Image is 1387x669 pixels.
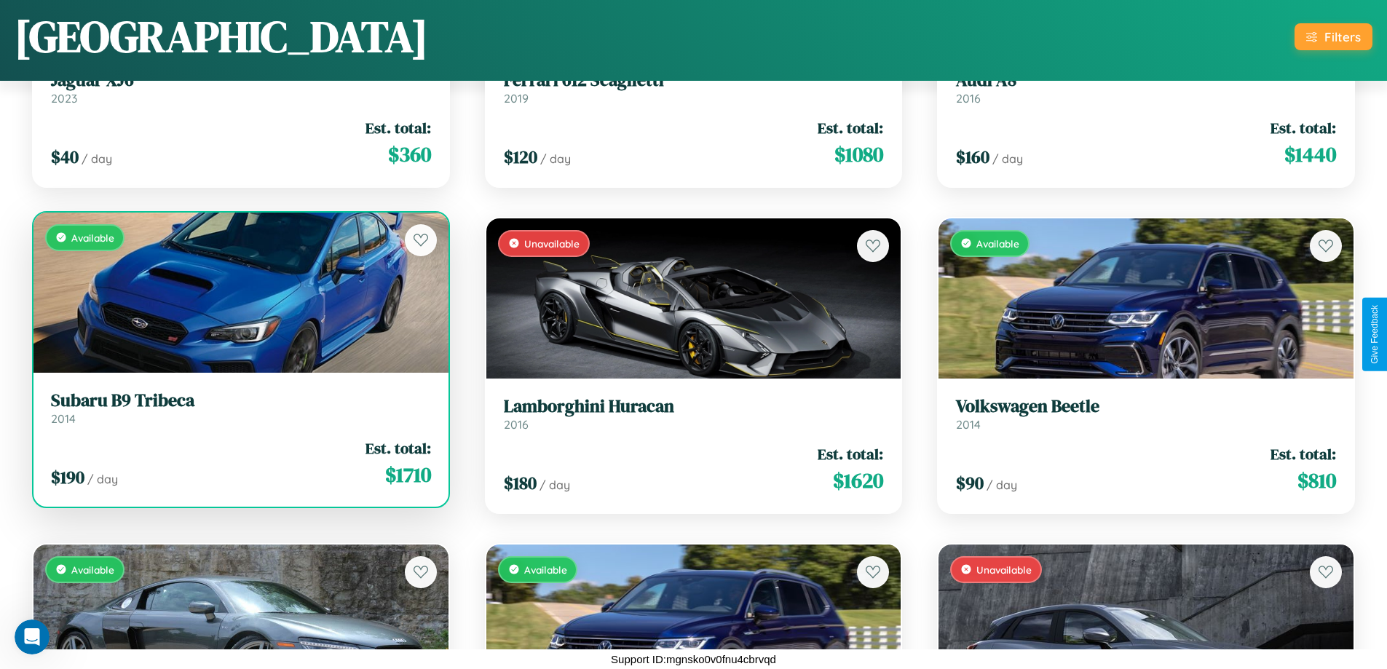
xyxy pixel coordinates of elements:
h3: Audi A8 [956,70,1336,91]
span: $ 810 [1297,466,1336,495]
span: Est. total: [365,117,431,138]
span: Est. total: [1271,117,1336,138]
h3: Lamborghini Huracan [504,396,884,417]
span: $ 40 [51,145,79,169]
span: 2014 [51,411,76,426]
span: $ 1710 [385,460,431,489]
span: $ 160 [956,145,989,169]
a: Jaguar XJ62023 [51,70,431,106]
a: Ferrari 612 Scaglietti2019 [504,70,884,106]
h3: Subaru B9 Tribeca [51,390,431,411]
span: $ 1080 [834,140,883,169]
span: / day [540,151,571,166]
a: Volkswagen Beetle2014 [956,396,1336,432]
span: 2016 [956,91,981,106]
span: Available [71,563,114,576]
span: 2016 [504,417,529,432]
h3: Jaguar XJ6 [51,70,431,91]
p: Support ID: mgnsko0v0fnu4cbrvqd [611,649,776,669]
span: 2023 [51,91,77,106]
span: $ 1440 [1284,140,1336,169]
a: Lamborghini Huracan2016 [504,396,884,432]
button: Filters [1295,23,1372,50]
div: Filters [1324,29,1361,44]
a: Subaru B9 Tribeca2014 [51,390,431,426]
span: / day [540,478,570,492]
span: Available [71,231,114,244]
span: Est. total: [818,443,883,464]
span: $ 180 [504,471,537,495]
span: Unavailable [976,563,1032,576]
span: / day [987,478,1017,492]
iframe: Intercom live chat [15,619,50,654]
h3: Volkswagen Beetle [956,396,1336,417]
span: / day [87,472,118,486]
span: Available [976,237,1019,250]
span: / day [82,151,112,166]
span: 2014 [956,417,981,432]
span: $ 190 [51,465,84,489]
a: Audi A82016 [956,70,1336,106]
span: Est. total: [365,438,431,459]
span: $ 1620 [833,466,883,495]
span: Available [524,563,567,576]
h3: Ferrari 612 Scaglietti [504,70,884,91]
span: $ 360 [388,140,431,169]
div: Give Feedback [1370,305,1380,364]
span: Est. total: [1271,443,1336,464]
span: 2019 [504,91,529,106]
span: Est. total: [818,117,883,138]
span: / day [992,151,1023,166]
span: $ 120 [504,145,537,169]
span: $ 90 [956,471,984,495]
h1: [GEOGRAPHIC_DATA] [15,7,428,66]
span: Unavailable [524,237,580,250]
